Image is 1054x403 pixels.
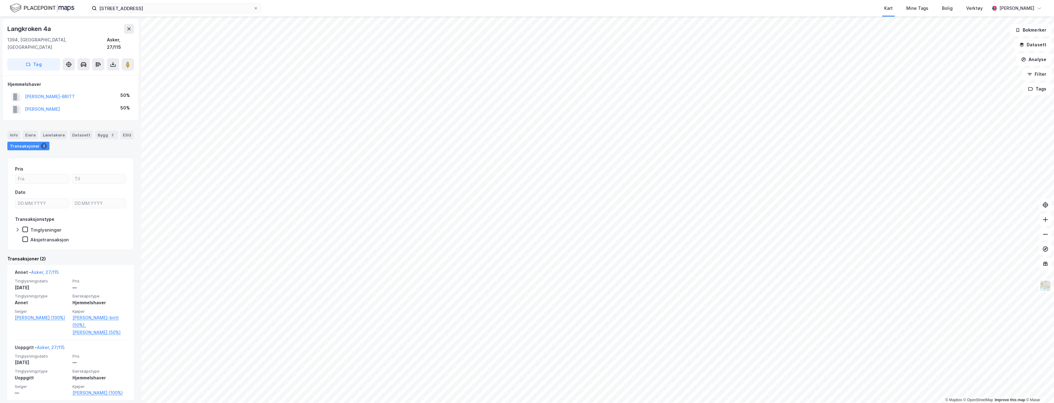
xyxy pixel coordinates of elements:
[15,314,69,321] a: [PERSON_NAME] (100%)
[1023,374,1054,403] div: Kontrollprogram for chat
[942,5,953,12] div: Bolig
[72,294,127,299] span: Eierskapstype
[7,58,60,71] button: Tag
[15,284,69,291] div: [DATE]
[1016,53,1052,66] button: Analyse
[72,278,127,284] span: Pris
[995,398,1025,402] a: Improve this map
[15,309,69,314] span: Selger
[15,174,69,183] input: Fra
[41,143,47,149] div: 2
[7,255,134,263] div: Transaksjoner (2)
[72,389,127,397] a: [PERSON_NAME] (100%)
[31,270,59,275] a: Asker, 27/115
[37,345,64,350] a: Asker, 27/115
[15,165,23,173] div: Pris
[120,104,130,112] div: 50%
[15,278,69,284] span: Tinglysningsdato
[15,354,69,359] span: Tinglysningsdato
[72,354,127,359] span: Pris
[120,131,134,139] div: ESG
[95,131,118,139] div: Bygg
[945,398,962,402] a: Mapbox
[72,174,126,183] input: Til
[15,359,69,366] div: [DATE]
[30,227,61,233] div: Tinglysninger
[107,36,134,51] div: Asker, 27/115
[1040,280,1051,292] img: Z
[23,131,38,139] div: Eiere
[41,131,67,139] div: Leietakere
[7,24,52,34] div: Langkroken 4a
[966,5,983,12] div: Verktøy
[1010,24,1052,36] button: Bokmerker
[884,5,893,12] div: Kart
[963,398,993,402] a: OpenStreetMap
[15,344,64,354] div: Uoppgitt -
[72,384,127,389] span: Kjøper
[72,299,127,306] div: Hjemmelshaver
[70,131,93,139] div: Datasett
[97,4,253,13] input: Søk på adresse, matrikkel, gårdeiere, leietakere eller personer
[7,142,49,150] div: Transaksjoner
[1023,374,1054,403] iframe: Chat Widget
[72,284,127,291] div: —
[30,237,69,243] div: Aksjetransaksjon
[7,36,107,51] div: 1394, [GEOGRAPHIC_DATA], [GEOGRAPHIC_DATA]
[999,5,1034,12] div: [PERSON_NAME]
[10,3,74,13] img: logo.f888ab2527a4732fd821a326f86c7f29.svg
[1023,83,1052,95] button: Tags
[1022,68,1052,80] button: Filter
[906,5,928,12] div: Mine Tags
[15,199,69,208] input: DD.MM.YYYY
[15,369,69,374] span: Tinglysningstype
[72,314,127,329] a: [PERSON_NAME]-britt (50%),
[72,199,126,208] input: DD.MM.YYYY
[1014,39,1052,51] button: Datasett
[15,374,69,382] div: Uoppgitt
[109,132,115,138] div: 2
[15,294,69,299] span: Tinglysningstype
[15,389,69,397] div: —
[15,189,25,196] div: Dato
[15,269,59,278] div: Annet -
[72,309,127,314] span: Kjøper
[72,369,127,374] span: Eierskapstype
[120,92,130,99] div: 50%
[15,384,69,389] span: Selger
[7,131,20,139] div: Info
[72,329,127,336] a: [PERSON_NAME] (50%)
[8,81,134,88] div: Hjemmelshaver
[15,299,69,306] div: Annet
[15,216,54,223] div: Transaksjonstype
[72,374,127,382] div: Hjemmelshaver
[72,359,127,366] div: —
